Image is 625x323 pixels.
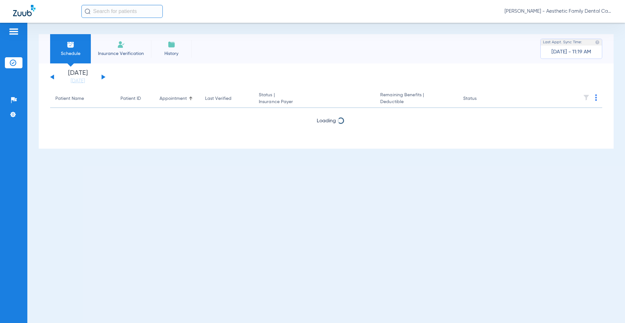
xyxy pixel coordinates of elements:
img: Schedule [67,41,75,48]
div: Patient ID [120,95,141,102]
span: Last Appt. Sync Time: [543,39,582,46]
span: [PERSON_NAME] - Aesthetic Family Dental Care ([PERSON_NAME]) [505,8,612,15]
img: Manual Insurance Verification [117,41,125,48]
div: Patient Name [55,95,84,102]
a: [DATE] [58,78,97,84]
th: Status [458,90,502,108]
span: Insurance Payer [259,99,370,105]
span: Schedule [55,50,86,57]
th: Status | [254,90,375,108]
img: filter.svg [583,94,590,101]
input: Search for patients [81,5,163,18]
div: Last Verified [205,95,248,102]
div: Patient Name [55,95,110,102]
div: Appointment [160,95,187,102]
div: Patient ID [120,95,149,102]
img: Zuub Logo [13,5,35,16]
li: [DATE] [58,70,97,84]
img: last sync help info [595,40,600,45]
span: Insurance Verification [96,50,146,57]
img: Search Icon [85,8,90,14]
img: group-dot-blue.svg [595,94,597,101]
span: Deductible [380,99,452,105]
span: History [156,50,187,57]
span: [DATE] - 11:19 AM [551,49,591,55]
div: Last Verified [205,95,231,102]
span: Loading [317,118,336,124]
img: hamburger-icon [8,28,19,35]
div: Appointment [160,95,195,102]
th: Remaining Benefits | [375,90,458,108]
img: History [168,41,175,48]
